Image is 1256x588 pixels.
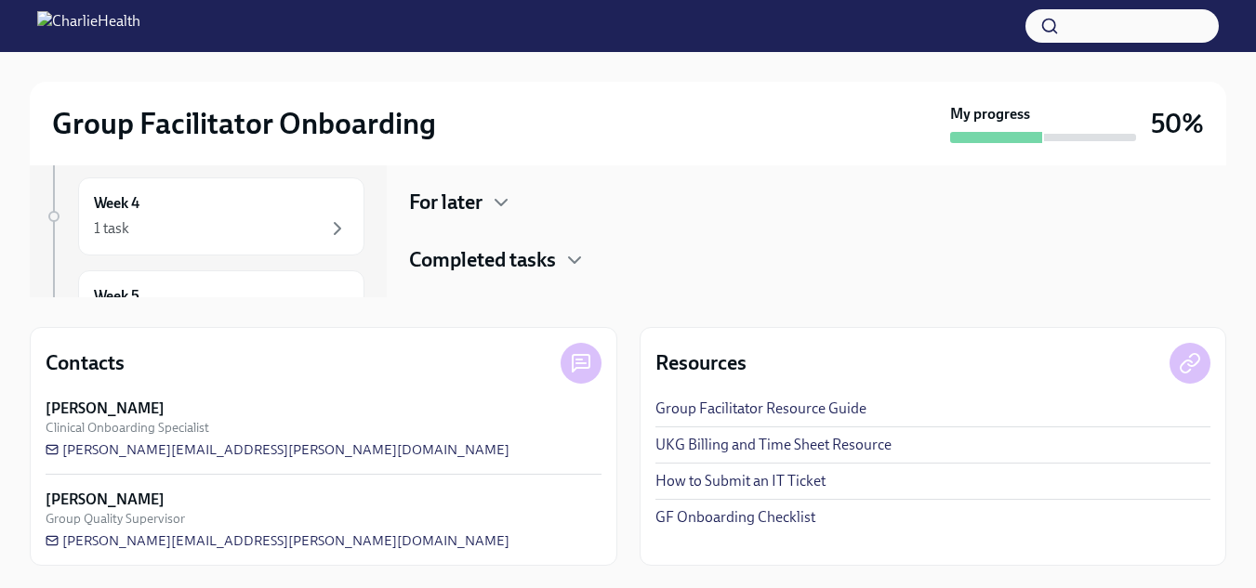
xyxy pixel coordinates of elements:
a: [PERSON_NAME][EMAIL_ADDRESS][PERSON_NAME][DOMAIN_NAME] [46,440,509,459]
h4: Contacts [46,349,125,377]
h2: Group Facilitator Onboarding [52,105,436,142]
div: For later [409,189,1226,216]
a: How to Submit an IT Ticket [655,471,826,491]
h3: 50% [1151,107,1204,140]
h4: Completed tasks [409,246,556,274]
a: GF Onboarding Checklist [655,507,815,528]
a: Week 41 task [45,177,364,255]
h4: Resources [655,349,747,377]
h6: Week 5 [94,286,139,307]
strong: My progress [950,104,1030,124]
a: UKG Billing and Time Sheet Resource [655,435,892,455]
div: 1 task [94,218,129,239]
h6: Week 4 [94,193,139,214]
div: Completed tasks [409,246,1226,274]
h4: For later [409,189,483,216]
a: Week 5 [45,270,364,348]
span: Clinical Onboarding Specialist [46,419,209,437]
strong: [PERSON_NAME] [46,490,165,510]
strong: [PERSON_NAME] [46,399,165,419]
a: Group Facilitator Resource Guide [655,399,866,419]
a: [PERSON_NAME][EMAIL_ADDRESS][PERSON_NAME][DOMAIN_NAME] [46,531,509,550]
img: CharlieHealth [37,11,140,41]
span: Group Quality Supervisor [46,510,185,528]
